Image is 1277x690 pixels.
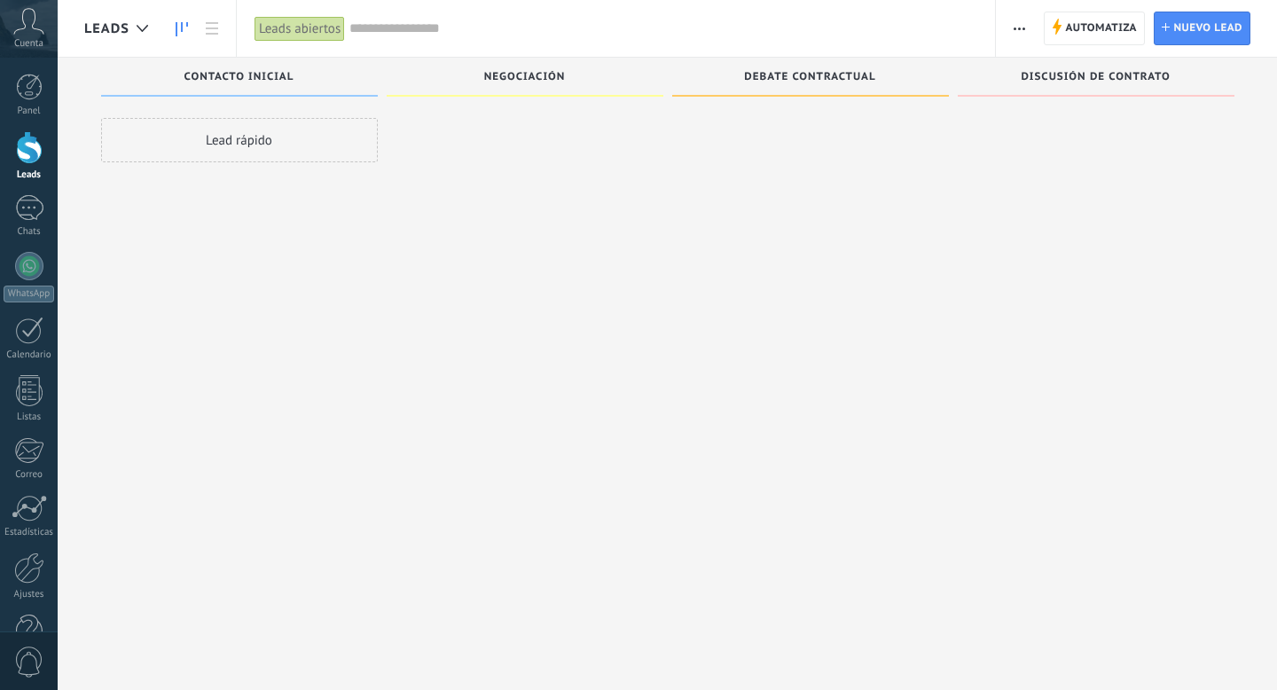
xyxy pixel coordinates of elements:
[1173,12,1242,44] span: Nuevo lead
[14,38,43,50] span: Cuenta
[110,71,369,86] div: Contacto inicial
[101,118,378,162] div: Lead rápido
[967,71,1226,86] div: Discusión de contrato
[681,71,940,86] div: Debate contractual
[4,169,55,181] div: Leads
[4,589,55,600] div: Ajustes
[744,71,875,83] span: Debate contractual
[4,527,55,538] div: Estadísticas
[4,349,55,361] div: Calendario
[1021,71,1170,83] span: Discusión de contrato
[255,16,345,42] div: Leads abiertos
[4,226,55,238] div: Chats
[1154,12,1250,45] a: Nuevo lead
[4,106,55,117] div: Panel
[1065,12,1137,44] span: Automatiza
[84,20,129,37] span: Leads
[1044,12,1145,45] a: Automatiza
[396,71,654,86] div: Negociación
[4,286,54,302] div: WhatsApp
[4,469,55,481] div: Correo
[4,412,55,423] div: Listas
[184,71,294,83] span: Contacto inicial
[484,71,566,83] span: Negociación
